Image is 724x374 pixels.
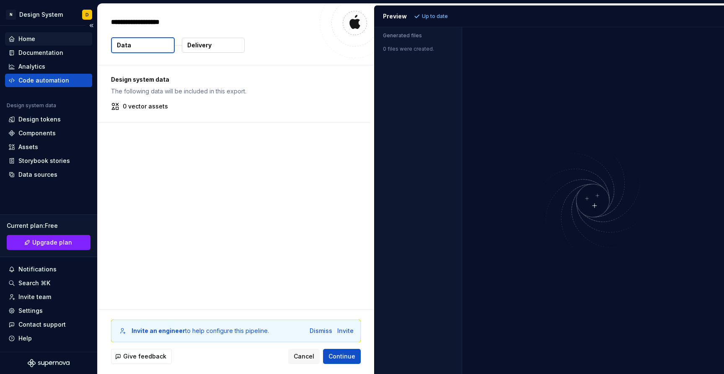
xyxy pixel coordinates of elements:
[383,32,453,39] p: Generated files
[5,290,92,304] a: Invite team
[111,37,175,53] button: Data
[18,157,70,165] div: Storybook stories
[5,126,92,140] a: Components
[2,5,96,23] button: NDesign SystemD
[111,349,172,364] button: Give feedback
[18,293,51,301] div: Invite team
[422,13,448,20] p: Up to date
[5,32,92,46] a: Home
[132,327,269,335] div: to help configure this pipeline.
[182,38,245,53] button: Delivery
[18,35,35,43] div: Home
[337,327,354,335] button: Invite
[5,60,92,73] a: Analytics
[18,76,69,85] div: Code automation
[5,168,92,181] a: Data sources
[7,235,90,250] a: Upgrade plan
[18,320,66,329] div: Contact support
[19,10,63,19] div: Design System
[28,359,70,367] svg: Supernova Logo
[288,349,320,364] button: Cancel
[5,276,92,290] button: Search ⌘K
[5,332,92,345] button: Help
[328,352,355,361] span: Continue
[375,41,462,52] div: 0 files were created.
[132,327,185,334] b: Invite an engineer
[187,41,212,49] p: Delivery
[18,279,50,287] div: Search ⌘K
[18,307,43,315] div: Settings
[6,10,16,20] div: N
[5,113,92,126] a: Design tokens
[123,102,168,111] p: 0 vector assets
[383,12,407,21] div: Preview
[5,140,92,154] a: Assets
[18,143,38,151] div: Assets
[18,62,45,71] div: Analytics
[18,115,61,124] div: Design tokens
[111,87,357,95] p: The following data will be included in this export.
[85,11,89,18] div: D
[18,129,56,137] div: Components
[111,75,357,84] p: Design system data
[18,170,57,179] div: Data sources
[5,263,92,276] button: Notifications
[294,352,314,361] span: Cancel
[18,334,32,343] div: Help
[18,49,63,57] div: Documentation
[5,318,92,331] button: Contact support
[18,265,57,273] div: Notifications
[123,352,166,361] span: Give feedback
[310,327,332,335] button: Dismiss
[5,74,92,87] a: Code automation
[7,102,56,109] div: Design system data
[5,46,92,59] a: Documentation
[5,304,92,317] a: Settings
[7,222,90,230] div: Current plan : Free
[5,154,92,168] a: Storybook stories
[85,20,97,31] button: Collapse sidebar
[323,349,361,364] button: Continue
[117,41,131,49] p: Data
[32,238,72,247] span: Upgrade plan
